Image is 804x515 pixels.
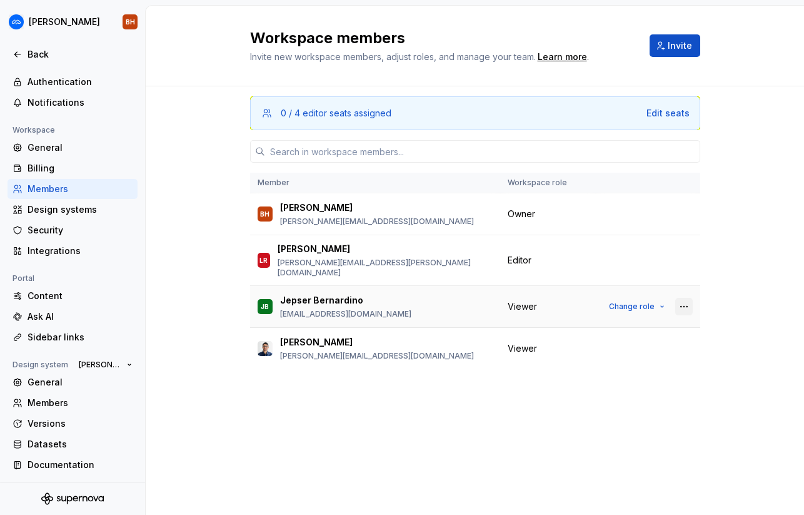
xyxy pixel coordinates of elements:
div: General [28,376,133,389]
div: BH [126,17,135,27]
div: Documentation [28,459,133,471]
div: Design system [8,357,73,372]
div: Billing [28,162,133,175]
div: JB [261,300,269,313]
a: Documentation [8,455,138,475]
a: Members [8,393,138,413]
a: Integrations [8,241,138,261]
a: Design systems [8,200,138,220]
span: Invite new workspace members, adjust roles, and manage your team. [250,51,536,62]
div: Sidebar links [28,331,133,344]
div: Workspace [8,123,60,138]
img: 05de7b0f-0379-47c0-a4d1-3cbae06520e4.png [9,14,24,29]
a: Security [8,220,138,240]
a: Content [8,286,138,306]
button: Change role [603,298,670,315]
div: Design systems [28,203,133,216]
div: Notifications [28,96,133,109]
div: Security [28,224,133,237]
a: Versions [8,414,138,434]
p: [PERSON_NAME][EMAIL_ADDRESS][DOMAIN_NAME] [280,217,474,227]
div: Content [28,290,133,302]
a: Datasets [8,434,138,454]
span: Owner [508,208,535,220]
p: [PERSON_NAME] [278,243,350,255]
p: [PERSON_NAME][EMAIL_ADDRESS][DOMAIN_NAME] [280,351,474,361]
div: 0 / 4 editor seats assigned [281,107,391,120]
button: Edit seats [646,107,690,120]
div: [PERSON_NAME] [29,16,100,28]
span: Viewer [508,342,537,355]
svg: Supernova Logo [41,492,104,505]
div: Back [28,48,133,61]
a: Back [8,44,138,64]
p: [PERSON_NAME][EMAIL_ADDRESS][PERSON_NAME][DOMAIN_NAME] [278,258,493,278]
div: General [28,141,133,154]
div: Datasets [28,438,133,451]
p: [PERSON_NAME] [280,336,353,349]
span: Editor [508,254,531,267]
input: Search in workspace members... [265,140,700,163]
button: [PERSON_NAME]BH [3,8,143,36]
img: Philip Bordallo [258,341,273,356]
p: Jepser Bernardino [280,294,363,307]
div: Portal [8,271,39,286]
a: Learn more [538,51,587,63]
a: General [8,372,138,392]
span: [PERSON_NAME] [79,360,122,370]
div: Versions [28,417,133,430]
a: Notifications [8,93,138,113]
a: Members [8,179,138,199]
a: Billing [8,158,138,178]
span: Change role [609,302,655,312]
div: BH [260,208,269,220]
span: . [536,53,589,62]
h2: Workspace members [250,28,635,48]
div: LR [259,254,268,267]
a: Ask AI [8,307,138,327]
th: Member [250,173,500,193]
div: Members [28,183,133,195]
p: [EMAIL_ADDRESS][DOMAIN_NAME] [280,309,411,319]
span: Invite [668,39,692,52]
a: Sidebar links [8,327,138,347]
th: Workspace role [500,173,596,193]
div: Authentication [28,76,133,88]
button: Invite [650,34,700,57]
span: Viewer [508,300,537,313]
p: [PERSON_NAME] [280,201,353,214]
div: Integrations [28,245,133,257]
div: Ask AI [28,310,133,323]
a: Authentication [8,72,138,92]
div: Members [28,397,133,409]
a: General [8,138,138,158]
